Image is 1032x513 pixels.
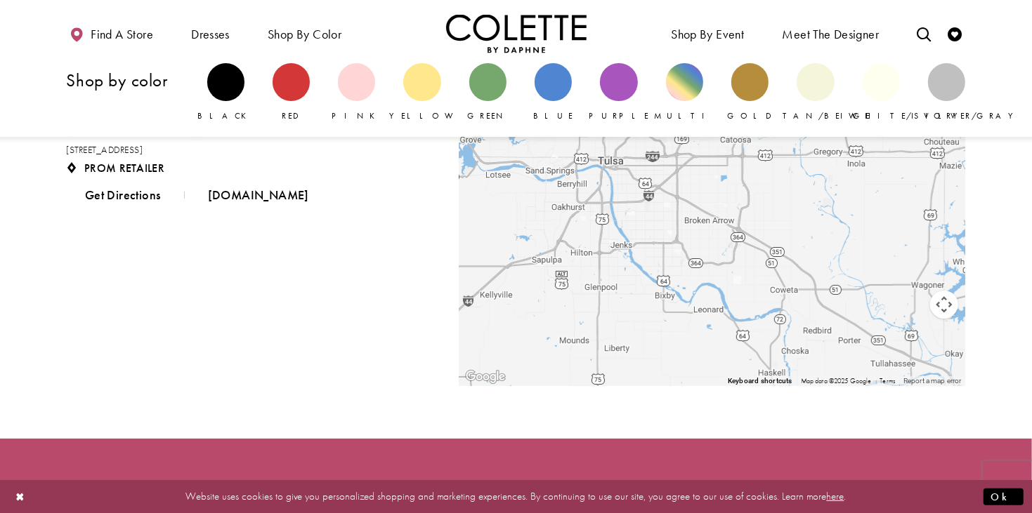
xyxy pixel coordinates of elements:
a: Terms (opens in new tab) [880,376,896,385]
span: Map data ©2025 Google [801,376,872,385]
span: Blue [533,110,573,121]
a: here [827,489,844,503]
img: Google [462,368,509,386]
a: Multi [666,63,703,122]
span: Meet the designer [783,27,880,41]
img: Colette by Daphne [446,14,587,53]
span: Shop by color [268,27,341,41]
span: Shop By Event [667,14,747,53]
a: Purple [600,63,637,122]
span: White/Ivory [849,110,965,121]
button: Submit Dialog [984,488,1024,505]
a: Check Wishlist [944,14,965,53]
p: Website uses cookies to give you personalized shopping and marketing experiences. By continuing t... [101,487,931,506]
a: Opens in new tab [67,143,143,156]
div: Sweet Grace Formal Wear and More [704,210,721,227]
a: Black [207,63,244,122]
button: Keyboard shortcuts [728,376,792,386]
a: Tan/Beige [797,63,834,122]
span: Silver/Gray [914,110,1020,121]
a: Red [273,63,310,122]
span: Red [282,110,300,121]
span: Purple [589,110,649,121]
h3: Shop by color [67,71,193,90]
a: Get Directions [67,178,179,213]
span: Tan/Beige [783,110,870,121]
a: Blue [535,63,572,122]
a: Toggle search [913,14,934,53]
a: Report a map error [903,377,961,385]
a: Pink [338,63,375,122]
span: [STREET_ADDRESS] [67,143,143,156]
a: Silver/Gray [928,63,965,122]
a: Open this area in Google Maps (opens a new window) [462,368,509,386]
span: Gold [728,110,773,121]
span: Find a store [91,27,153,41]
span: Yellow [389,110,460,121]
button: Map camera controls [930,291,958,319]
button: Close Dialog [8,484,32,509]
a: Green [469,63,507,122]
a: Meet the designer [779,14,883,53]
span: [DOMAIN_NAME] [208,187,309,203]
span: Pink [332,110,382,121]
span: Dresses [188,14,233,53]
a: Find a store [67,14,157,53]
span: Green [467,110,509,121]
span: Black [198,110,254,121]
a: Opens in new tab [189,178,327,213]
span: Shop By Event [671,27,744,41]
span: Get Directions [85,187,160,203]
span: Prom Retailer [84,162,164,174]
span: Shop by color [264,14,345,53]
a: Gold [731,63,769,122]
span: Multi [654,110,714,121]
a: White/Ivory [863,63,900,122]
a: Visit Home Page [446,14,587,53]
a: Yellow [403,63,440,122]
h2: [PERSON_NAME] Wear and More [67,118,432,139]
span: Dresses [191,27,230,41]
div: Map with Store locations [459,67,965,386]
